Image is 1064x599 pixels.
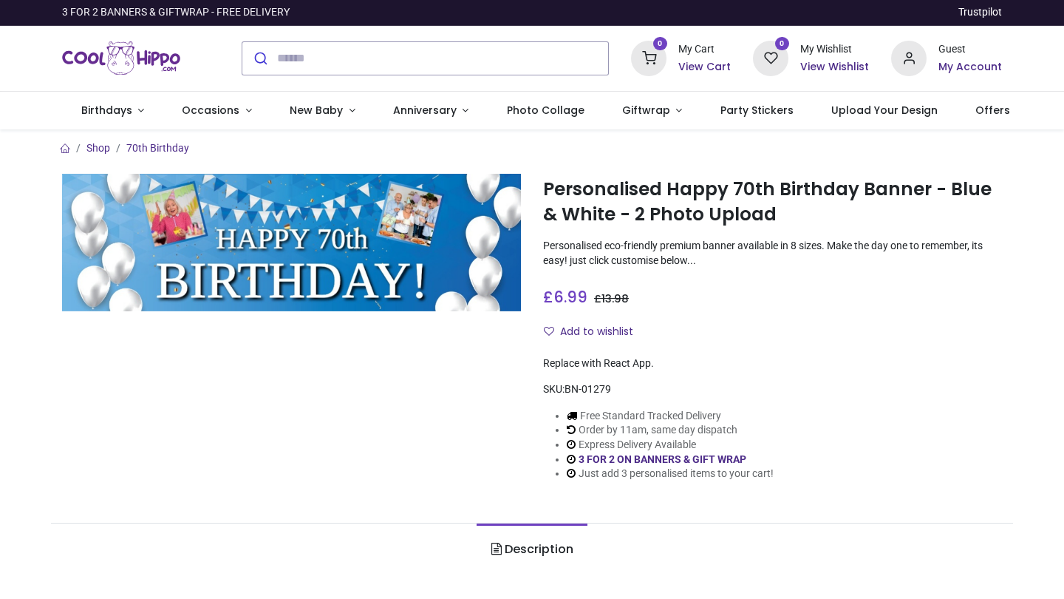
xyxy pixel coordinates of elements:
[958,5,1002,20] a: Trustpilot
[62,92,163,130] a: Birthdays
[543,356,1002,371] div: Replace with React App.
[603,92,701,130] a: Giftwrap
[938,42,1002,57] div: Guest
[678,42,731,57] div: My Cart
[543,319,646,345] button: Add to wishlistAdd to wishlist
[62,38,180,79] a: Logo of Cool Hippo
[567,467,774,481] li: Just add 3 personalised items to your cart!
[601,291,629,306] span: 13.98
[775,37,789,51] sup: 0
[163,92,271,130] a: Occasions
[81,103,132,118] span: Birthdays
[543,382,1002,397] div: SKU:
[631,51,666,63] a: 0
[800,60,869,75] a: View Wishlist
[290,103,343,118] span: New Baby
[678,60,731,75] a: View Cart
[567,423,774,438] li: Order by 11am, same day dispatch
[393,103,457,118] span: Anniversary
[62,38,180,79] img: Cool Hippo
[543,286,587,308] span: £
[594,291,629,306] span: £
[182,103,239,118] span: Occasions
[720,103,794,118] span: Party Stickers
[831,103,938,118] span: Upload Your Design
[62,174,521,311] img: Personalised Happy 70th Birthday Banner - Blue & White - 2 Photo Upload
[622,103,670,118] span: Giftwrap
[126,142,189,154] a: 70th Birthday
[975,103,1010,118] span: Offers
[242,42,277,75] button: Submit
[800,42,869,57] div: My Wishlist
[477,524,587,575] a: Description
[62,5,290,20] div: 3 FOR 2 BANNERS & GIFTWRAP - FREE DELIVERY
[543,239,1002,268] p: Personalised eco-friendly premium banner available in 8 sizes. Make the day one to remember, its ...
[271,92,375,130] a: New Baby
[579,453,746,465] a: 3 FOR 2 ON BANNERS & GIFT WRAP
[567,409,774,424] li: Free Standard Tracked Delivery
[553,286,587,308] span: 6.99
[507,103,584,118] span: Photo Collage
[565,383,611,395] span: BN-01279
[753,51,788,63] a: 0
[543,177,1002,228] h1: Personalised Happy 70th Birthday Banner - Blue & White - 2 Photo Upload
[374,92,488,130] a: Anniversary
[938,60,1002,75] a: My Account
[544,326,554,336] i: Add to wishlist
[86,142,110,154] a: Shop
[567,438,774,453] li: Express Delivery Available
[653,37,667,51] sup: 0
